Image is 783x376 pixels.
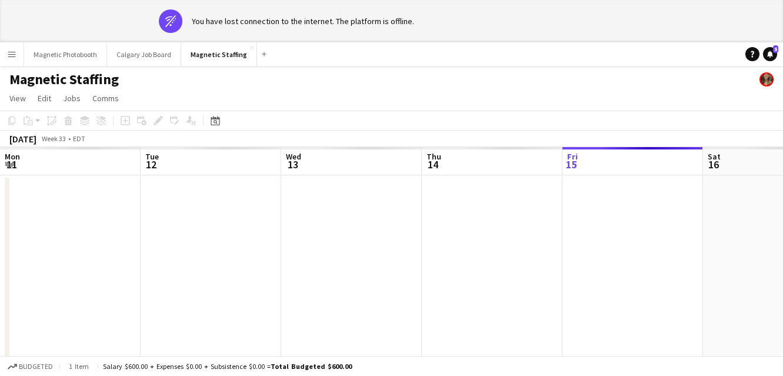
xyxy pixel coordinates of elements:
app-user-avatar: Bianca Fantauzzi [759,72,774,86]
span: Wed [286,151,301,162]
span: 16 [706,158,721,171]
span: Edit [38,93,51,104]
span: Tue [145,151,159,162]
span: Week 33 [39,134,68,143]
h1: Magnetic Staffing [9,71,119,88]
div: EDT [73,134,85,143]
span: Thu [427,151,441,162]
span: 13 [284,158,301,171]
span: Budgeted [19,362,53,371]
span: Total Budgeted $600.00 [271,362,352,371]
a: Jobs [58,91,85,106]
span: 1 item [65,362,93,371]
span: Mon [5,151,20,162]
button: Calgary Job Board [107,43,181,66]
a: Edit [33,91,56,106]
div: [DATE] [9,133,36,145]
a: Comms [88,91,124,106]
a: View [5,91,31,106]
div: Salary $600.00 + Expenses $0.00 + Subsistence $0.00 = [103,362,352,371]
span: Fri [567,151,578,162]
button: Magnetic Photobooth [24,43,107,66]
span: Jobs [63,93,81,104]
span: Comms [92,93,119,104]
button: Magnetic Staffing [181,43,257,66]
div: You have lost connection to the internet. The platform is offline. [192,16,414,26]
span: 15 [565,158,578,171]
span: 12 [144,158,159,171]
span: 11 [3,158,20,171]
button: Budgeted [6,360,55,373]
span: 14 [425,158,441,171]
a: 5 [763,47,777,61]
span: View [9,93,26,104]
span: Sat [708,151,721,162]
span: 5 [773,45,778,53]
